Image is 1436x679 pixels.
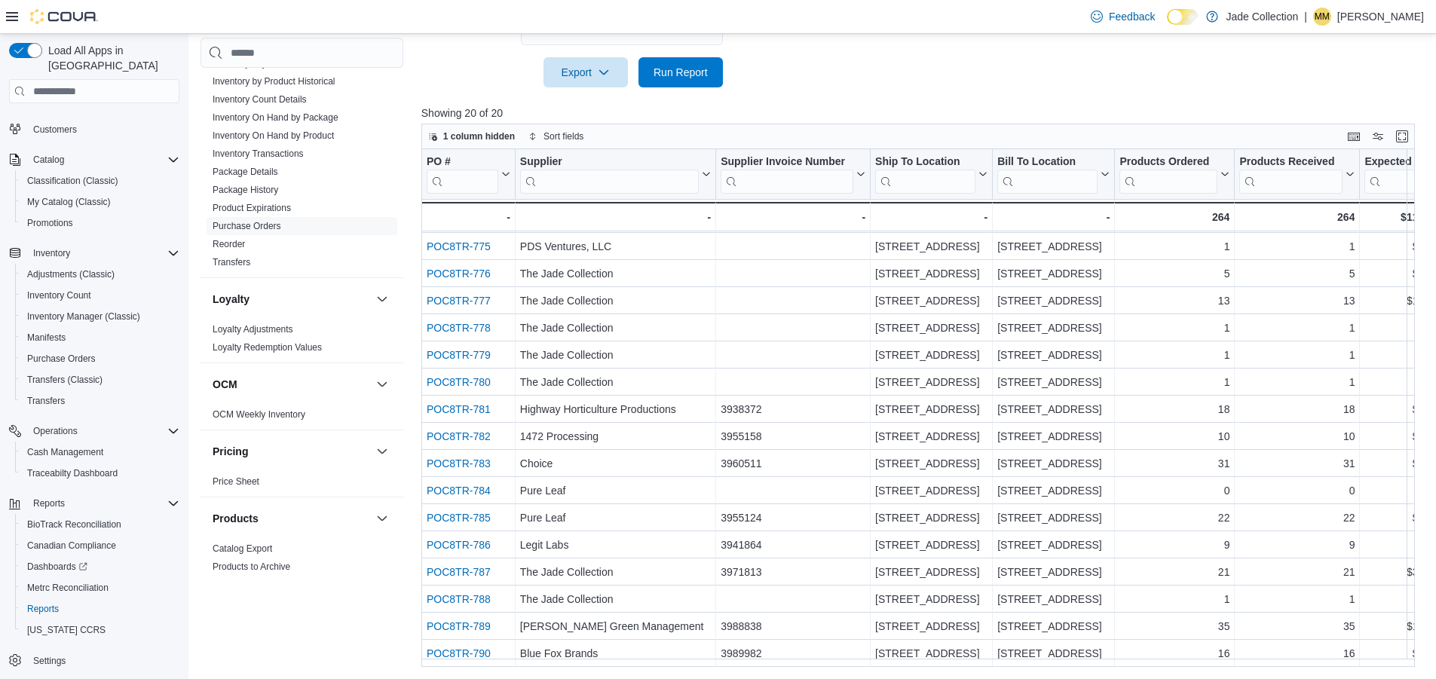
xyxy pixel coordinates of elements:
span: Load All Apps in [GEOGRAPHIC_DATA] [42,43,179,73]
h3: Products [213,511,259,526]
span: Price Sheet [213,476,259,488]
div: 1 [1119,237,1229,255]
span: Transfers [21,392,179,410]
div: 31 [1119,454,1229,473]
a: Adjustments (Classic) [21,265,121,283]
div: [STREET_ADDRESS] [875,454,987,473]
button: 1 column hidden [422,127,521,145]
img: Cova [30,9,98,24]
a: Inventory Transactions [213,148,304,159]
button: Inventory [27,244,76,262]
button: Reports [3,493,185,514]
span: Product Expirations [213,202,291,214]
button: BioTrack Reconciliation [15,514,185,535]
span: Transfers (Classic) [21,371,179,389]
a: Settings [27,652,72,670]
span: Transfers [27,395,65,407]
button: Loyalty [213,292,370,307]
span: [US_STATE] CCRS [27,624,106,636]
button: Reports [15,598,185,619]
a: Loyalty Redemption Values [213,342,322,353]
div: Legit Labs [520,536,711,554]
div: - [426,208,510,226]
div: 1 [1239,373,1355,391]
div: The Jade Collection [520,292,711,310]
span: Inventory Count [27,289,91,301]
a: POC8TR-785 [427,512,491,524]
button: My Catalog (Classic) [15,191,185,213]
button: Metrc Reconciliation [15,577,185,598]
div: Products [201,540,403,582]
span: Classification (Classic) [27,175,118,187]
div: Pure Leaf [520,482,711,500]
div: [STREET_ADDRESS] [997,346,1110,364]
div: - [875,208,987,226]
span: Loyalty Redemption Values [213,341,322,353]
div: Products Received [1239,155,1343,194]
a: POC8TR-789 [427,620,491,632]
span: OCM Weekly Inventory [213,408,305,421]
span: Purchase Orders [27,353,96,365]
div: 13 [1119,292,1229,310]
div: 264 [1119,208,1229,226]
span: Loyalty Adjustments [213,323,293,335]
a: Price Sheet [213,476,259,487]
div: [STREET_ADDRESS] [997,536,1110,554]
a: POC8TR-781 [427,403,491,415]
span: Washington CCRS [21,621,179,639]
p: Jade Collection [1226,8,1298,26]
a: Reorder [213,239,245,249]
div: Bill To Location [997,155,1098,170]
a: OCM Weekly Inventory [213,409,305,420]
a: POC8TR-784 [427,485,491,497]
button: Promotions [15,213,185,234]
span: Promotions [27,217,73,229]
div: OCM [201,405,403,430]
div: 1 [1119,319,1229,337]
span: Reports [27,603,59,615]
div: 1 [1119,373,1229,391]
div: [STREET_ADDRESS] [997,319,1110,337]
span: Customers [33,124,77,136]
a: Customers [27,121,83,139]
span: Inventory On Hand by Product [213,130,334,142]
button: Products [373,509,391,528]
button: Transfers (Classic) [15,369,185,390]
span: Inventory [27,244,179,262]
button: Customers [3,118,185,139]
button: Inventory Manager (Classic) [15,306,185,327]
div: [STREET_ADDRESS] [875,482,987,500]
button: Settings [3,650,185,671]
span: BioTrack Reconciliation [21,515,179,534]
span: Catalog Export [213,543,272,555]
div: Ship To Location [875,155,975,194]
a: POC8TR-776 [427,268,491,280]
a: Promotions [21,214,79,232]
a: Product Expirations [213,203,291,213]
a: Transfers [213,257,250,268]
div: [STREET_ADDRESS] [997,292,1110,310]
span: Sort fields [543,130,583,142]
span: Inventory Count [21,286,179,304]
div: [STREET_ADDRESS] [875,237,987,255]
a: POC8TR-779 [427,349,491,361]
button: Traceabilty Dashboard [15,463,185,484]
span: Manifests [27,332,66,344]
button: Adjustments (Classic) [15,264,185,285]
span: Traceabilty Dashboard [21,464,179,482]
div: - [520,208,711,226]
div: [STREET_ADDRESS] [875,536,987,554]
a: Inventory Manager (Classic) [21,307,146,326]
button: Cash Management [15,442,185,463]
button: Pricing [373,442,391,460]
a: Purchase Orders [213,221,281,231]
span: Catalog [27,151,179,169]
div: 264 [1239,208,1355,226]
span: Manifests [21,329,179,347]
div: Pure Leaf [520,509,711,527]
span: Inventory Manager (Classic) [21,307,179,326]
button: Products [213,511,370,526]
span: BioTrack Reconciliation [27,518,121,531]
button: Operations [27,422,84,440]
div: Pricing [201,473,403,497]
